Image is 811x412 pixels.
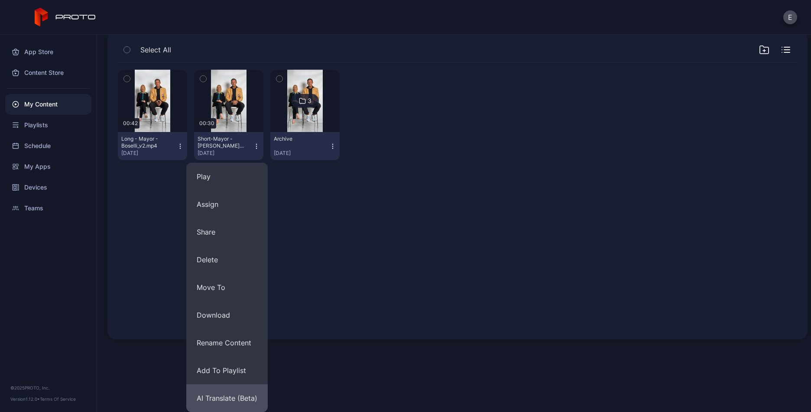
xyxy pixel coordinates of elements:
[270,132,340,160] button: Archive[DATE]
[783,10,797,24] button: E
[198,150,253,157] div: [DATE]
[140,45,171,55] span: Select All
[5,198,91,219] a: Teams
[186,163,268,190] button: Play
[186,301,268,329] button: Download
[5,62,91,83] a: Content Store
[274,150,329,157] div: [DATE]
[5,94,91,115] a: My Content
[5,115,91,135] a: Playlists
[5,135,91,156] a: Schedule
[186,246,268,274] button: Delete
[186,190,268,218] button: Assign
[5,156,91,177] a: My Apps
[186,274,268,301] button: Move To
[186,384,268,412] button: AI Translate (Beta)
[5,42,91,62] a: App Store
[40,396,76,402] a: Terms Of Service
[308,97,311,105] div: 3
[121,150,177,157] div: [DATE]
[186,218,268,246] button: Share
[121,135,169,149] div: Long - Mayor - Boselli_v2.mp4
[10,384,86,391] div: © 2025 PROTO, Inc.
[274,135,321,142] div: Archive
[186,357,268,384] button: Add To Playlist
[5,177,91,198] a: Devices
[10,396,40,402] span: Version 1.12.0 •
[198,135,245,149] div: Short-Mayor - Boselli-footbal_v2(1).mp4
[194,132,263,160] button: Short-Mayor - [PERSON_NAME]-footbal_v2(1).mp4[DATE]
[118,132,187,160] button: Long - Mayor - Boselli_v2.mp4[DATE]
[186,329,268,357] button: Rename Content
